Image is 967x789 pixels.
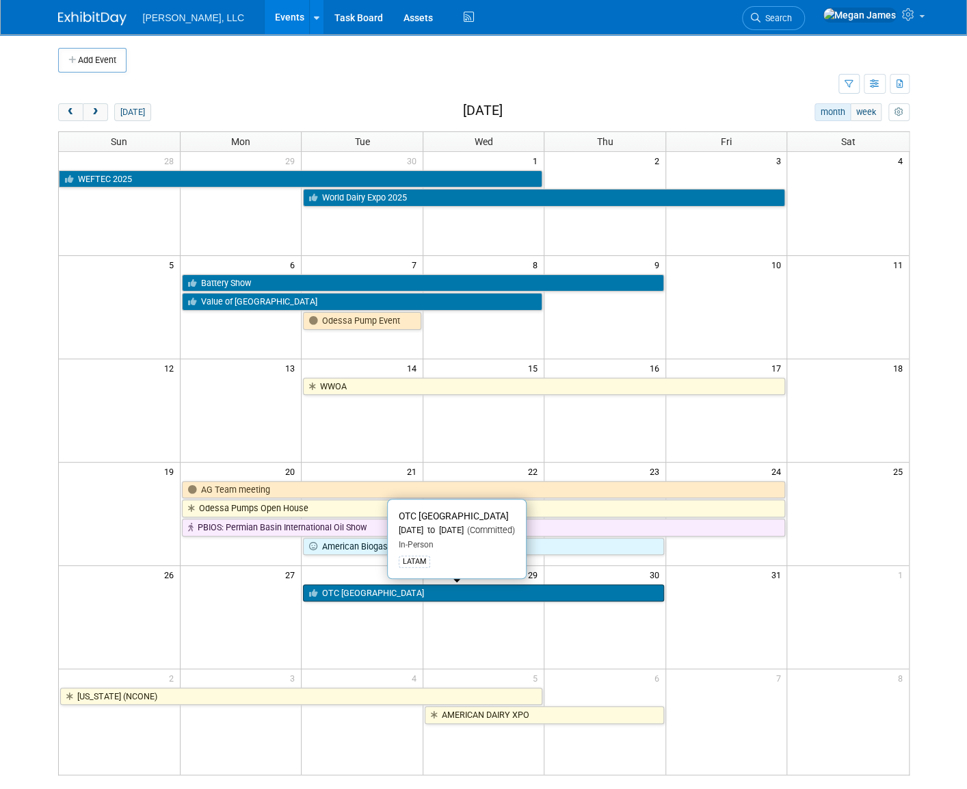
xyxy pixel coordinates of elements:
span: 13 [284,359,301,376]
h2: [DATE] [463,103,503,118]
span: 11 [892,256,909,273]
a: WEFTEC 2025 [59,170,543,188]
span: 19 [163,463,180,480]
span: 26 [163,566,180,583]
button: Add Event [58,48,127,73]
span: 7 [410,256,423,273]
span: 31 [769,566,786,583]
span: 7 [774,669,786,686]
button: next [83,103,108,121]
button: [DATE] [114,103,150,121]
a: OTC [GEOGRAPHIC_DATA] [303,584,664,602]
a: World Dairy Expo 2025 [303,189,785,207]
span: Fri [721,136,732,147]
span: 27 [284,566,301,583]
span: 22 [527,463,544,480]
span: OTC [GEOGRAPHIC_DATA] [399,510,509,521]
span: 15 [527,359,544,376]
a: AMERICAN DAIRY XPO [425,706,664,724]
img: ExhibitDay [58,12,127,25]
span: 25 [892,463,909,480]
span: 29 [284,152,301,169]
a: WWOA [303,378,785,396]
span: 8 [897,669,909,686]
span: In-Person [399,540,434,549]
button: prev [58,103,83,121]
span: 5 [168,256,180,273]
span: 5 [531,669,544,686]
img: Megan James [823,8,897,23]
span: 3 [289,669,301,686]
span: 10 [769,256,786,273]
span: Wed [474,136,492,147]
a: Value of [GEOGRAPHIC_DATA] [182,293,543,311]
span: 30 [406,152,423,169]
span: 1 [531,152,544,169]
span: Sun [111,136,127,147]
span: 29 [527,566,544,583]
span: 20 [284,463,301,480]
button: month [814,103,851,121]
span: 24 [769,463,786,480]
i: Personalize Calendar [895,108,903,117]
span: 18 [892,359,909,376]
span: 6 [289,256,301,273]
span: Thu [597,136,613,147]
span: Tue [354,136,369,147]
span: (Committed) [464,525,515,535]
span: 12 [163,359,180,376]
span: 30 [648,566,665,583]
span: 28 [163,152,180,169]
span: 2 [653,152,665,169]
button: week [850,103,882,121]
span: 16 [648,359,665,376]
a: Battery Show [182,274,664,292]
a: Search [742,6,805,30]
a: American Biogas Council - Business of Biogas [303,538,664,556]
a: Odessa Pump Event [303,312,421,330]
div: LATAM [399,556,430,568]
a: PBIOS: Permian Basin International Oil Show [182,519,786,536]
a: [US_STATE] (NCONE) [60,688,543,706]
span: 17 [769,359,786,376]
span: 6 [653,669,665,686]
span: 4 [410,669,423,686]
span: 8 [531,256,544,273]
span: 21 [406,463,423,480]
span: 9 [653,256,665,273]
span: 23 [648,463,665,480]
span: 2 [168,669,180,686]
span: Sat [840,136,855,147]
span: [PERSON_NAME], LLC [143,12,245,23]
button: myCustomButton [888,103,909,121]
span: 4 [897,152,909,169]
a: AG Team meeting [182,481,786,499]
span: Search [760,13,792,23]
span: Mon [231,136,250,147]
span: 1 [897,566,909,583]
span: 3 [774,152,786,169]
a: Odessa Pumps Open House [182,500,786,517]
span: 14 [406,359,423,376]
div: [DATE] to [DATE] [399,525,515,536]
